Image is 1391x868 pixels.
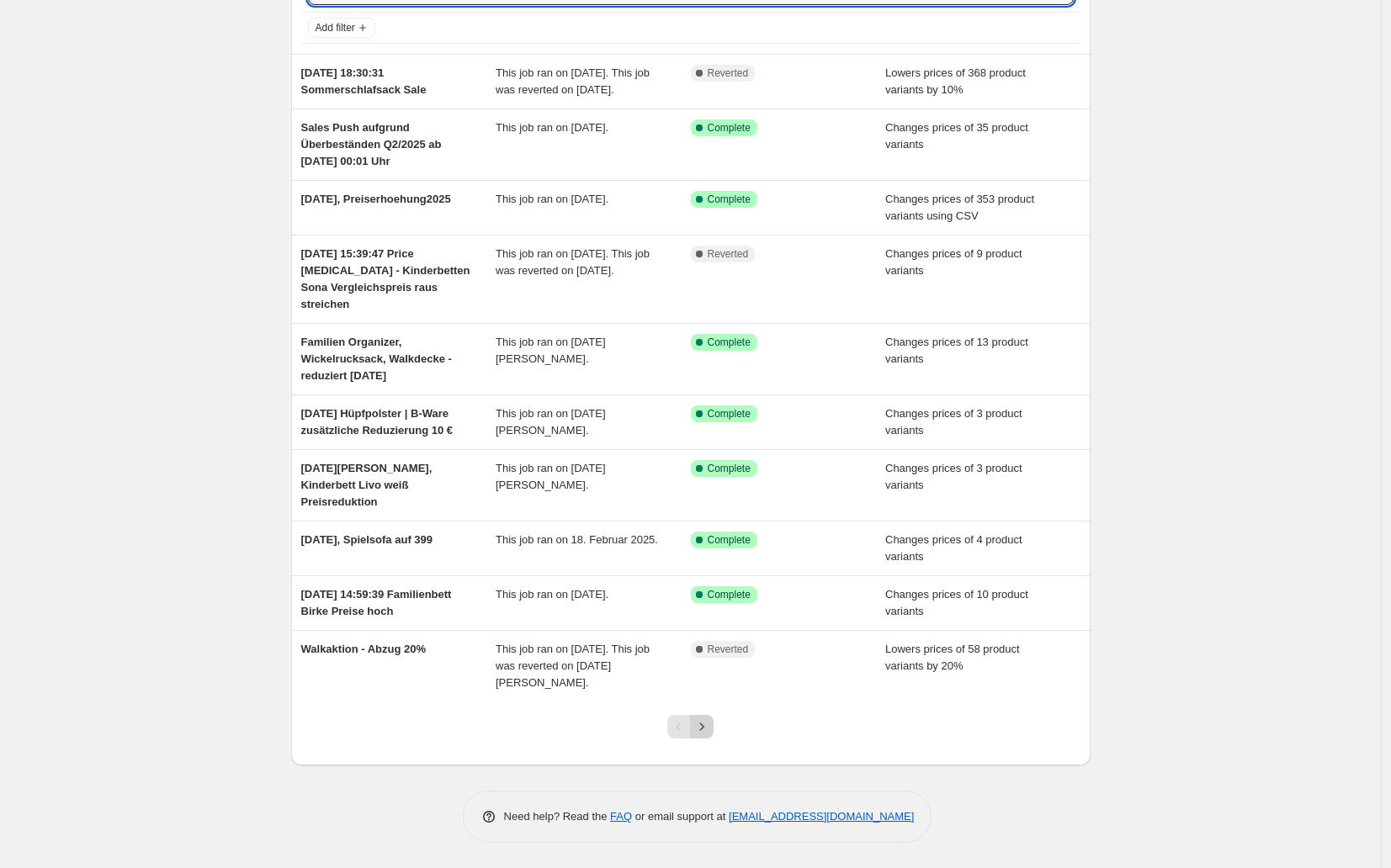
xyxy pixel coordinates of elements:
[729,810,914,823] a: [EMAIL_ADDRESS][DOMAIN_NAME]
[496,588,608,601] span: This job ran on [DATE].
[301,643,427,655] span: Walkaktion - Abzug 20%
[885,462,1022,491] span: Changes prices of 3 product variants
[301,193,451,205] span: [DATE], Preiserhoehung2025
[885,247,1022,277] span: Changes prices of 9 product variants
[301,121,442,167] span: Sales Push aufgrund Überbeständen Q2/2025 ab [DATE] 00:01 Uhr
[496,247,650,277] span: This job ran on [DATE]. This job was reverted on [DATE].
[308,18,375,38] button: Add filter
[885,588,1028,617] span: Changes prices of 10 product variants
[496,121,608,134] span: This job ran on [DATE].
[708,66,749,80] span: Reverted
[708,643,749,656] span: Reverted
[708,588,751,601] span: Complete
[496,643,650,689] span: This job ran on [DATE]. This job was reverted on [DATE][PERSON_NAME].
[885,336,1028,365] span: Changes prices of 13 product variants
[708,462,751,475] span: Complete
[301,533,433,546] span: [DATE], Spielsofa auf 399
[667,715,714,738] nav: Pagination
[885,407,1022,437] span: Changes prices of 3 product variants
[708,193,751,206] span: Complete
[885,193,1034,222] span: Changes prices of 353 product variants using CSV
[496,462,606,491] span: This job ran on [DATE][PERSON_NAME].
[708,533,751,547] span: Complete
[708,247,749,261] span: Reverted
[496,193,608,205] span: This job ran on [DATE].
[708,336,751,349] span: Complete
[301,462,433,508] span: [DATE][PERSON_NAME], Kinderbett Livo weiß Preisreduktion
[301,336,452,382] span: Familien Organizer, Wickelrucksack, Walkdecke - reduziert [DATE]
[301,66,427,96] span: [DATE] 18:30:31 Sommerschlafsack Sale
[316,21,355,34] span: Add filter
[496,407,606,437] span: This job ran on [DATE][PERSON_NAME].
[708,407,751,421] span: Complete
[885,643,1020,672] span: Lowers prices of 58 product variants by 20%
[496,336,606,365] span: This job ran on [DATE][PERSON_NAME].
[301,247,470,310] span: [DATE] 15:39:47 Price [MEDICAL_DATA] - Kinderbetten Sona Vergleichspreis raus streichen
[632,810,729,823] span: or email support at
[496,533,658,546] span: This job ran on 18. Februar 2025.
[301,588,452,617] span: [DATE] 14:59:39 Familienbett Birke Preise hoch
[690,715,714,738] button: Next
[885,533,1022,563] span: Changes prices of 4 product variants
[610,810,632,823] a: FAQ
[504,810,611,823] span: Need help? Read the
[301,407,454,437] span: [DATE] Hüpfpolster | B-Ware zusätzliche Reduzierung 10 €
[708,121,751,135] span: Complete
[885,121,1028,151] span: Changes prices of 35 product variants
[885,66,1026,96] span: Lowers prices of 368 product variants by 10%
[496,66,650,96] span: This job ran on [DATE]. This job was reverted on [DATE].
